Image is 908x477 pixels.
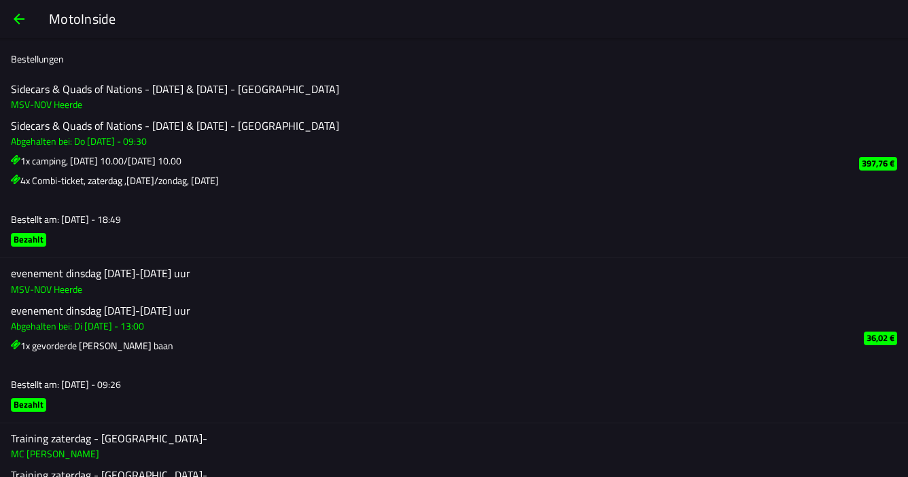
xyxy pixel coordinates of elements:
[35,9,908,29] ion-title: MotoInside
[11,120,837,132] h2: Sidecars & Quads of Nations - [DATE] & [DATE] - [GEOGRAPHIC_DATA]
[11,267,842,280] h2: evenement dinsdag [DATE]-[DATE] uur
[11,212,837,226] h3: Bestellt am: [DATE] - 18:49
[11,154,837,168] h3: 1x camping, [DATE] 10.00/[DATE] 10.00
[864,332,897,345] ion-badge: 36,02 €
[11,97,837,111] h3: MSV-NOV Heerde
[11,398,46,412] ion-badge: Bezahlt
[11,282,842,296] h3: MSV-NOV Heerde
[11,319,842,333] h3: Abgehalten bei: Di [DATE] - 13:00
[11,304,842,317] h2: evenement dinsdag [DATE]-[DATE] uur
[11,377,842,391] h3: Bestellt am: [DATE] - 09:26
[11,52,64,66] ion-label: Bestellungen
[11,83,837,96] h2: Sidecars & Quads of Nations - [DATE] & [DATE] - [GEOGRAPHIC_DATA]
[11,432,842,445] h2: Training zaterdag - [GEOGRAPHIC_DATA]-
[11,338,842,353] h3: 1x gevorderde [PERSON_NAME] baan
[11,446,842,461] h3: MC [PERSON_NAME]
[11,173,837,188] h3: 4x Combi-ticket, zaterdag ,[DATE]/zondag, [DATE]
[859,157,897,171] ion-badge: 397,76 €
[11,134,837,148] h3: Abgehalten bei: Do [DATE] - 09:30
[11,233,46,247] ion-badge: Bezahlt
